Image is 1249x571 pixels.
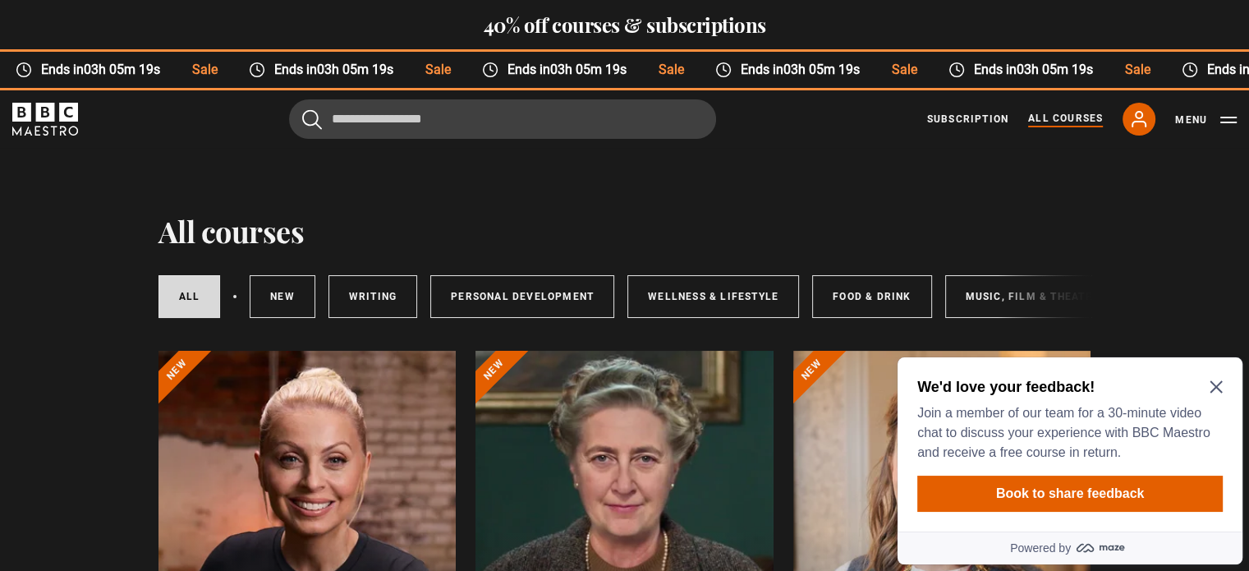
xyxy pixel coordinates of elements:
[26,53,325,112] p: Join a member of our team for a 30-minute video chat to discuss your experience with BBC Maestro ...
[409,60,466,80] span: Sale
[7,7,351,214] div: Optional study invitation
[289,99,716,139] input: Search
[265,60,409,80] span: Ends in
[550,62,627,77] time: 03h 05m 19s
[627,275,799,318] a: Wellness & Lifestyle
[26,26,325,46] h2: We'd love your feedback!
[812,275,931,318] a: Food & Drink
[302,108,322,129] button: Submit the search query
[783,62,860,77] time: 03h 05m 19s
[158,214,305,248] h1: All courses
[945,275,1120,318] a: Music, Film & Theatre
[84,62,160,77] time: 03h 05m 19s
[176,60,232,80] span: Sale
[7,181,351,214] a: Powered by maze
[1109,60,1165,80] span: Sale
[875,60,932,80] span: Sale
[250,275,315,318] a: New
[317,62,393,77] time: 03h 05m 19s
[12,103,78,136] svg: BBC Maestro
[1175,112,1237,128] button: Toggle navigation
[927,112,1008,127] a: Subscription
[26,125,332,161] button: Book to share feedback
[319,30,332,43] button: Close Maze Prompt
[1017,62,1093,77] time: 03h 05m 19s
[731,60,875,80] span: Ends in
[158,275,221,318] a: All
[1028,111,1103,127] a: All Courses
[498,60,641,80] span: Ends in
[642,60,699,80] span: Sale
[430,275,614,318] a: Personal Development
[32,60,176,80] span: Ends in
[964,60,1108,80] span: Ends in
[328,275,417,318] a: Writing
